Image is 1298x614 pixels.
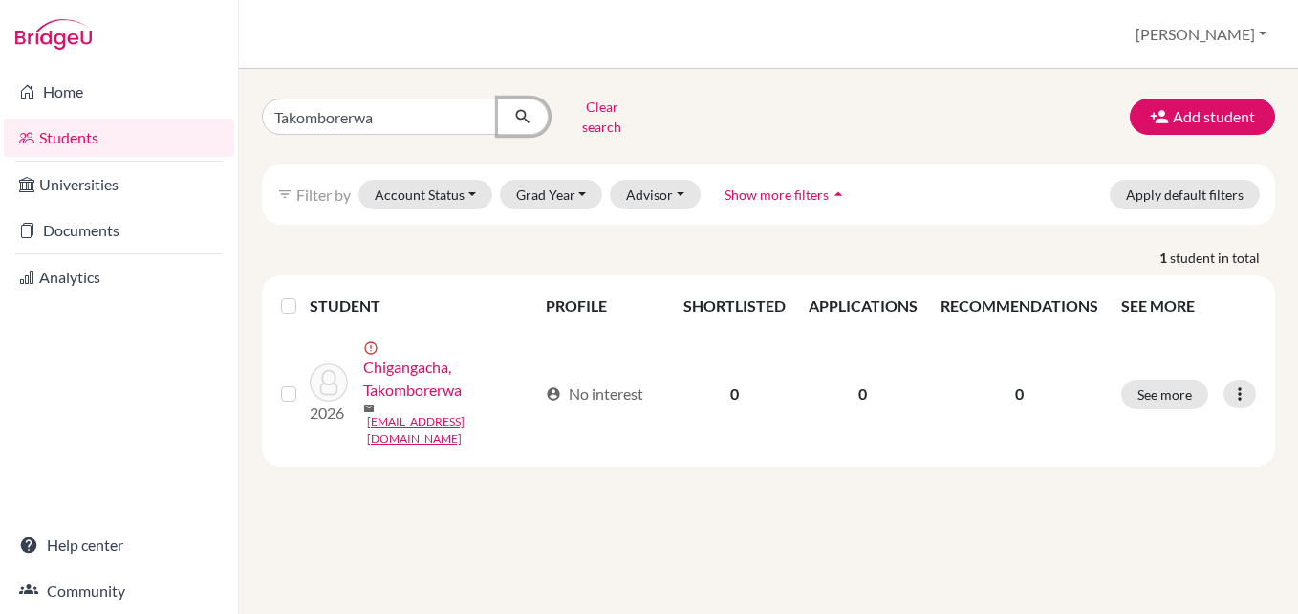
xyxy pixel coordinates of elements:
a: Universities [4,165,234,204]
button: Clear search [549,92,655,142]
strong: 1 [1159,248,1170,268]
span: Show more filters [725,186,829,203]
a: Home [4,73,234,111]
span: mail [363,403,375,414]
a: Analytics [4,258,234,296]
img: Chigangacha, Takomborerwa [310,363,348,402]
button: Apply default filters [1110,180,1260,209]
span: student in total [1170,248,1275,268]
button: Grad Year [500,180,603,209]
a: [EMAIL_ADDRESS][DOMAIN_NAME] [367,413,537,448]
th: SEE MORE [1110,283,1267,329]
button: [PERSON_NAME] [1127,16,1275,53]
button: See more [1121,380,1208,409]
th: APPLICATIONS [797,283,929,329]
td: 0 [672,329,797,459]
i: filter_list [277,186,292,202]
a: Help center [4,526,234,564]
span: account_circle [546,386,561,402]
a: Community [4,572,234,610]
button: Advisor [610,180,701,209]
button: Show more filtersarrow_drop_up [708,180,864,209]
th: SHORTLISTED [672,283,797,329]
a: Chigangacha, Takomborerwa [363,356,537,402]
a: Students [4,119,234,157]
span: Filter by [296,186,351,204]
span: error_outline [363,340,382,356]
i: arrow_drop_up [829,185,848,204]
p: 2026 [310,402,348,425]
th: PROFILE [534,283,672,329]
input: Find student by name... [262,99,499,135]
td: 0 [797,329,929,459]
th: RECOMMENDATIONS [929,283,1110,329]
th: STUDENT [310,283,534,329]
a: Documents [4,211,234,250]
button: Account Status [358,180,492,209]
p: 0 [941,383,1098,406]
button: Add student [1130,99,1275,135]
div: No interest [546,383,643,406]
img: Bridge-U [15,19,92,50]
